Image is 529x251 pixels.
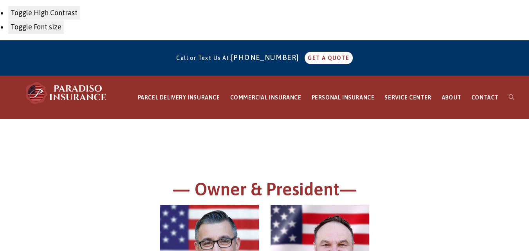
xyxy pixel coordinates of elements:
span: SERVICE CENTER [385,94,431,101]
h1: — Owner & President— [49,178,480,205]
button: Toggle High Contrast [8,6,80,20]
span: PERSONAL INSURANCE [312,94,375,101]
span: Toggle High Contrast [11,9,78,17]
a: SERVICE CENTER [379,76,436,119]
a: [PHONE_NUMBER] [231,53,303,61]
a: PARCEL DELIVERY INSURANCE [133,76,225,119]
span: Call or Text Us At: [176,55,231,61]
button: Toggle Font size [8,20,64,34]
span: ABOUT [442,94,461,101]
span: PARCEL DELIVERY INSURANCE [138,94,220,101]
a: GET A QUOTE [305,52,352,64]
a: ABOUT [437,76,466,119]
a: PERSONAL INSURANCE [307,76,380,119]
img: Paradiso Insurance [23,81,110,105]
span: Toggle Font size [11,23,61,31]
a: CONTACT [466,76,504,119]
span: CONTACT [471,94,498,101]
a: COMMERCIAL INSURANCE [225,76,307,119]
span: COMMERCIAL INSURANCE [230,94,302,101]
